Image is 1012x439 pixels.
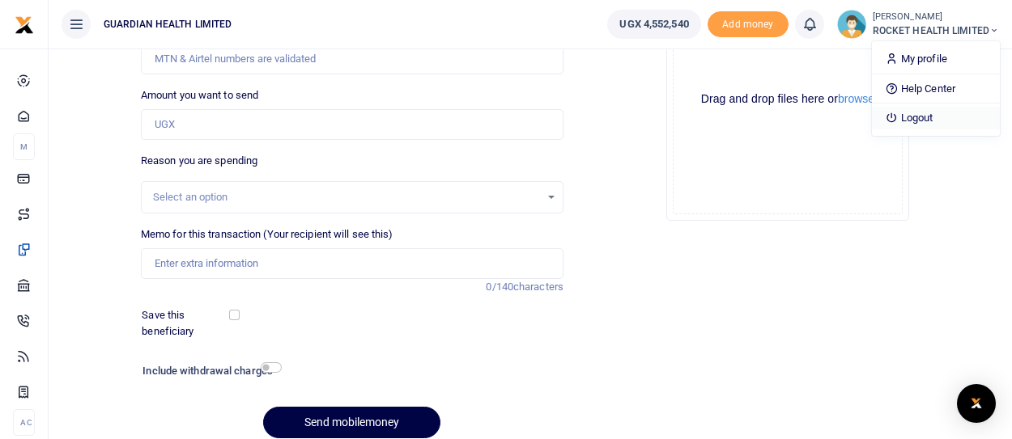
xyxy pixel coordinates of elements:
span: 0/140 [486,281,513,293]
a: logo-small logo-large logo-large [15,18,34,30]
span: ROCKET HEALTH LIMITED [873,23,999,38]
div: Select an option [153,189,540,205]
li: M [13,133,35,160]
span: GUARDIAN HEALTH LIMITED [97,17,238,32]
span: UGX 4,552,540 [619,16,688,32]
small: [PERSON_NAME] [873,11,999,24]
button: Send mobilemoney [263,407,440,438]
a: Logout [872,107,1000,129]
span: characters [513,281,563,293]
label: Memo for this transaction (Your recipient will see this) [141,226,393,243]
input: MTN & Airtel numbers are validated [141,44,563,74]
span: Add money [708,11,789,38]
img: profile-user [837,10,866,39]
label: Reason you are spending [141,153,257,169]
div: Open Intercom Messenger [957,384,996,423]
a: UGX 4,552,540 [607,10,700,39]
li: Toup your wallet [708,11,789,38]
a: profile-user [PERSON_NAME] ROCKET HEALTH LIMITED [837,10,999,39]
input: Enter extra information [141,248,563,279]
a: Add money [708,17,789,29]
li: Ac [13,409,35,436]
input: UGX [141,109,563,140]
h6: Include withdrawal charges [142,365,274,378]
button: browse [838,93,874,104]
a: Help Center [872,78,1000,100]
label: Save this beneficiary [142,307,232,339]
a: My profile [872,48,1000,70]
img: logo-small [15,15,34,35]
label: Amount you want to send [141,87,258,103]
li: Wallet ballance [601,10,707,39]
div: Drag and drop files here or [674,91,902,107]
